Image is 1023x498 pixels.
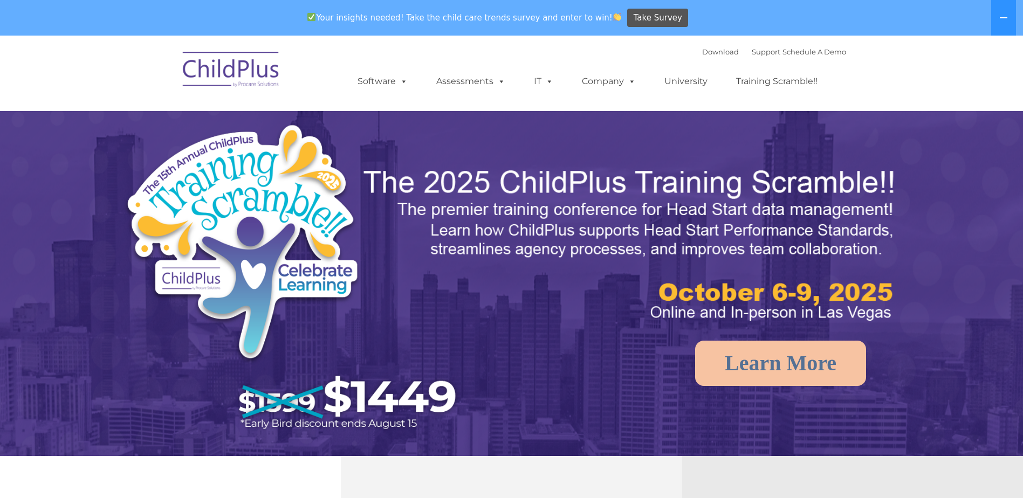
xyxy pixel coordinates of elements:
font: | [702,47,846,56]
a: Download [702,47,739,56]
img: ✅ [307,13,315,21]
a: Software [347,71,418,92]
a: University [654,71,718,92]
a: Take Survey [627,9,688,27]
a: Support [752,47,780,56]
span: Take Survey [634,9,682,27]
a: Learn More [695,341,866,386]
a: IT [523,71,564,92]
a: Schedule A Demo [782,47,846,56]
img: ChildPlus by Procare Solutions [177,44,285,98]
a: Company [571,71,647,92]
a: Training Scramble!! [725,71,828,92]
a: Assessments [425,71,516,92]
span: Your insights needed! Take the child care trends survey and enter to win! [303,7,626,28]
img: 👏 [613,13,621,21]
